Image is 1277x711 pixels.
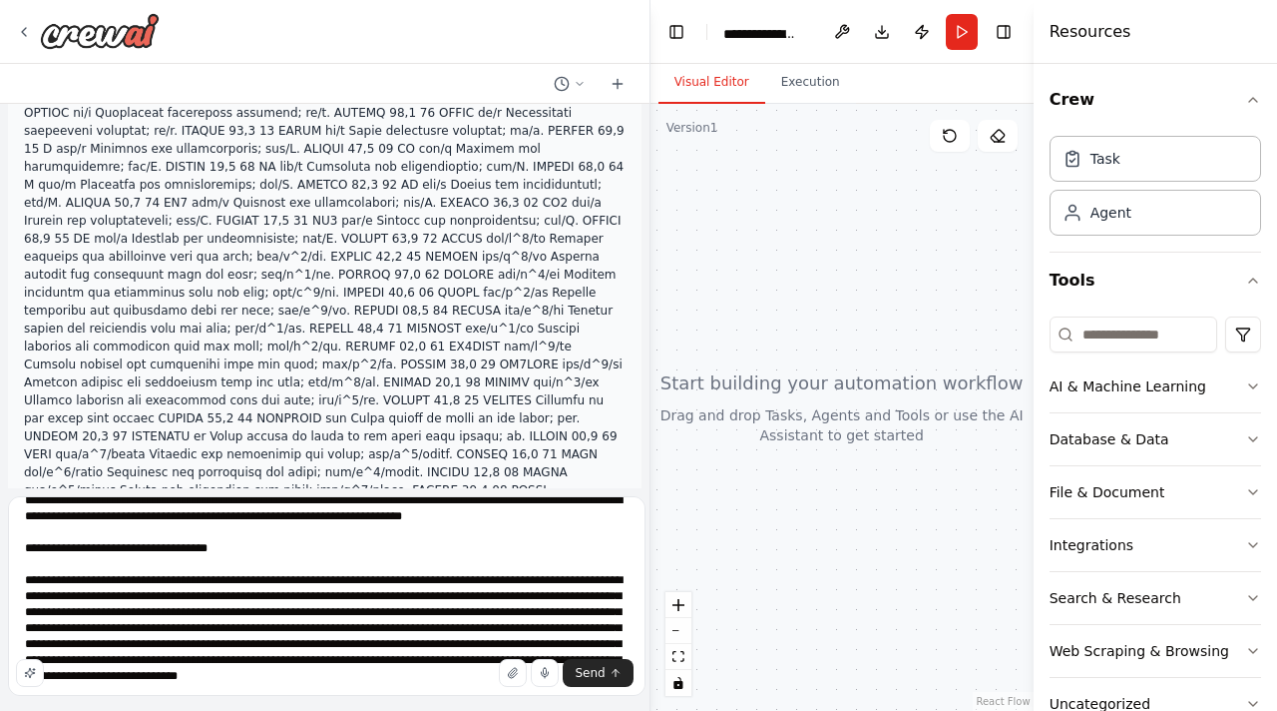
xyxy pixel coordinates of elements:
a: React Flow attribution [976,696,1030,707]
button: Tools [1050,253,1261,309]
button: Switch to previous chat [546,72,594,96]
nav: breadcrumb [723,24,798,39]
div: File & Document [1050,482,1165,502]
button: Hide left sidebar [662,18,690,46]
button: Search & Research [1050,572,1261,624]
button: Integrations [1050,519,1261,571]
button: Start a new chat [602,72,634,96]
button: zoom in [665,592,691,618]
div: Web Scraping & Browsing [1050,641,1229,661]
button: Hide right sidebar [990,18,1018,46]
button: fit view [665,644,691,670]
div: Agent [1090,203,1131,223]
button: Send [563,659,633,687]
div: Database & Data [1050,429,1169,449]
button: zoom out [665,618,691,644]
div: Search & Research [1050,588,1181,608]
button: toggle interactivity [665,670,691,696]
button: Crew [1050,72,1261,128]
button: AI & Machine Learning [1050,360,1261,412]
div: Integrations [1050,535,1133,555]
span: Send [575,665,605,681]
img: Logo [40,13,160,49]
button: Visual Editor [658,62,765,104]
div: Task [1090,149,1120,169]
button: Execution [765,62,856,104]
button: Web Scraping & Browsing [1050,625,1261,677]
button: File & Document [1050,466,1261,518]
button: Improve this prompt [16,659,44,687]
button: Database & Data [1050,413,1261,465]
button: Click to speak your automation idea [531,659,559,687]
button: Upload files [499,659,527,687]
div: Crew [1050,128,1261,252]
div: AI & Machine Learning [1050,376,1206,396]
h4: Resources [1050,20,1131,44]
div: Version 1 [666,120,718,136]
div: React Flow controls [665,592,691,696]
